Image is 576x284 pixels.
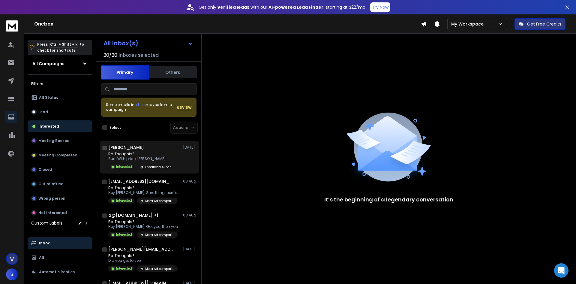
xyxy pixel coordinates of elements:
p: My Workspace [451,21,486,27]
p: Get Free Credits [527,21,561,27]
strong: AI-powered Lead Finder, [268,4,325,10]
p: 08 Aug [183,179,196,184]
div: Some emails in maybe from a campaign [106,102,177,112]
p: [DATE] [183,247,196,252]
p: Closed [38,167,52,172]
p: [DATE] [183,145,196,150]
p: Re: Thoughts? [108,152,178,156]
p: It’s the beginning of a legendary conversation [324,195,453,204]
span: 20 / 20 [103,52,117,59]
h3: Inboxes selected [118,52,159,59]
h1: a@[DOMAIN_NAME] +1 [108,212,158,218]
p: Enhanced AI personalization [145,165,174,169]
button: All [28,252,92,264]
button: Out of office [28,178,92,190]
button: Interested [28,120,92,132]
button: Wrong person [28,192,92,204]
p: Meta Ad comparison [145,267,174,271]
button: All Status [28,92,92,104]
p: Interested [116,232,132,237]
button: Others [149,66,197,79]
div: Open Intercom Messenger [554,263,568,278]
span: others [134,102,146,107]
p: Interested [116,198,132,203]
button: Get Free Credits [514,18,565,30]
p: Re: Thoughts? [108,219,178,224]
h1: [EMAIL_ADDRESS][DOMAIN_NAME] [108,178,174,184]
button: Try Now [370,2,390,12]
button: Automatic Replies [28,266,92,278]
p: Inbox [39,241,49,246]
button: Meeting Completed [28,149,92,161]
p: Sure With pride, [PERSON_NAME] [108,156,178,161]
p: Meeting Booked [38,138,70,143]
h1: Onebox [34,20,421,28]
p: Re: Thoughts? [108,253,178,258]
span: Ctrl + Shift + k [49,41,78,48]
p: Out of office [38,182,63,186]
p: Meta Ad comparison [145,199,174,203]
button: Primary [101,65,149,80]
p: Hey [PERSON_NAME], Sure thing; here’s the [108,190,180,195]
p: Not Interested [38,210,67,215]
h1: [PERSON_NAME] [108,144,144,150]
p: Interested [116,266,132,271]
p: Meeting Completed [38,153,77,158]
h3: Filters [28,80,92,88]
p: 08 Aug [183,213,196,218]
label: Select [109,125,121,130]
p: All Status [39,95,58,100]
p: All [39,255,44,260]
p: Re: Thoughts? [108,186,180,190]
strong: verified leads [217,4,249,10]
p: Lead [38,110,48,114]
p: Wrong person [38,196,65,201]
h1: All Inbox(s) [103,40,138,46]
p: Interested [38,124,59,129]
h1: All Campaigns [32,61,64,67]
p: Interested [116,165,132,169]
button: All Inbox(s) [99,37,198,49]
p: Press to check for shortcuts. [37,41,84,53]
h3: Custom Labels [31,220,62,226]
button: Not Interested [28,207,92,219]
button: Lead [28,106,92,118]
button: All Campaigns [28,58,92,70]
button: Closed [28,164,92,176]
button: Inbox [28,237,92,249]
p: Meta Ad comparison [145,233,174,237]
button: S [6,268,18,280]
p: Did you get to see [108,258,178,263]
p: Get only with our starting at $22/mo [199,4,365,10]
img: logo [6,20,18,32]
p: Hey [PERSON_NAME], Got you, then you [108,224,178,229]
button: Review [177,104,192,110]
button: Meeting Booked [28,135,92,147]
p: Automatic Replies [39,270,75,274]
h1: [PERSON_NAME][EMAIL_ADDRESS][DOMAIN_NAME] [108,246,174,252]
p: Try Now [372,4,388,10]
